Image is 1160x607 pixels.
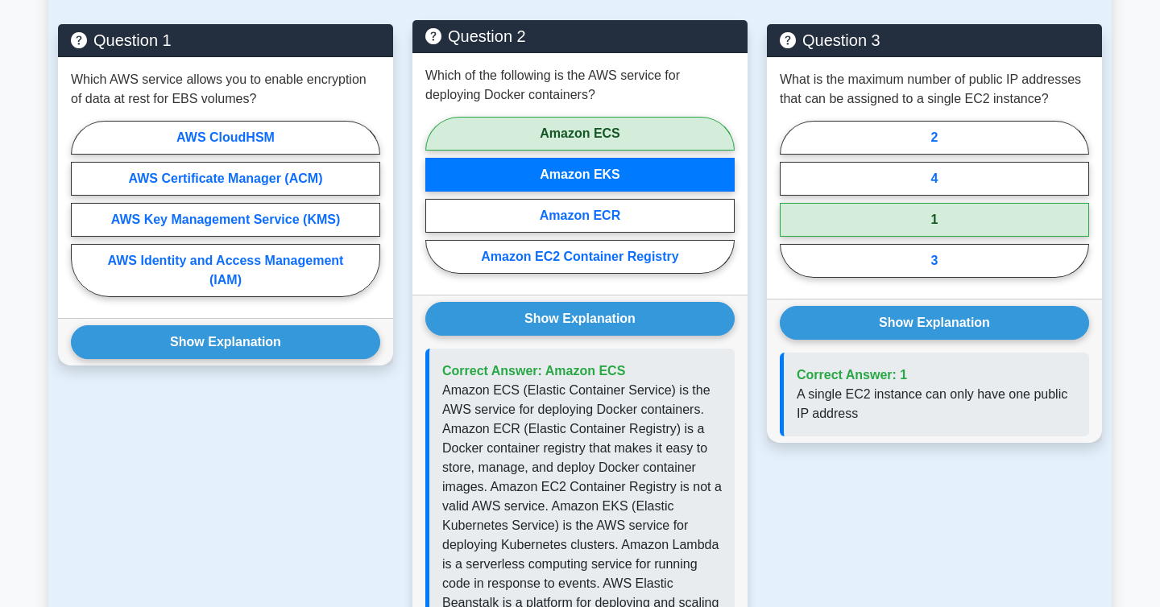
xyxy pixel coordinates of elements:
[780,244,1089,278] label: 3
[780,203,1089,237] label: 1
[425,302,735,336] button: Show Explanation
[425,27,735,46] h5: Question 2
[780,31,1089,50] h5: Question 3
[780,306,1089,340] button: Show Explanation
[71,203,380,237] label: AWS Key Management Service (KMS)
[71,121,380,155] label: AWS CloudHSM
[71,162,380,196] label: AWS Certificate Manager (ACM)
[71,244,380,297] label: AWS Identity and Access Management (IAM)
[797,368,907,382] span: Correct Answer: 1
[442,364,625,378] span: Correct Answer: Amazon ECS
[425,117,735,151] label: Amazon ECS
[780,121,1089,155] label: 2
[425,66,735,105] p: Which of the following is the AWS service for deploying Docker containers?
[780,162,1089,196] label: 4
[71,325,380,359] button: Show Explanation
[425,199,735,233] label: Amazon ECR
[425,240,735,274] label: Amazon EC2 Container Registry
[71,70,380,109] p: Which AWS service allows you to enable encryption of data at rest for EBS volumes?
[780,70,1089,109] p: What is the maximum number of public IP addresses that can be assigned to a single EC2 instance?
[797,385,1076,423] p: A single EC2 instance can only have one public IP address
[71,31,380,50] h5: Question 1
[425,158,735,192] label: Amazon EKS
